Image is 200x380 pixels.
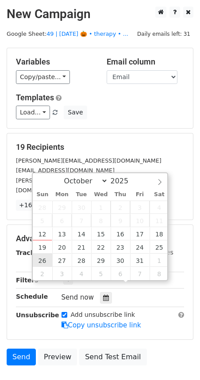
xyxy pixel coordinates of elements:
[33,201,52,214] span: September 28, 2025
[138,248,173,257] label: UTM Codes
[33,214,52,227] span: October 5, 2025
[134,29,193,39] span: Daily emails left: 31
[130,214,150,227] span: October 10, 2025
[72,240,91,254] span: October 21, 2025
[91,227,111,240] span: October 15, 2025
[111,254,130,267] span: October 30, 2025
[16,106,50,119] a: Load...
[111,240,130,254] span: October 23, 2025
[16,167,115,174] small: [EMAIL_ADDRESS][DOMAIN_NAME]
[16,157,162,164] small: [PERSON_NAME][EMAIL_ADDRESS][DOMAIN_NAME]
[16,293,48,300] strong: Schedule
[91,214,111,227] span: October 8, 2025
[107,57,184,67] h5: Email column
[33,267,52,280] span: November 2, 2025
[150,192,169,198] span: Sat
[16,57,93,67] h5: Variables
[72,201,91,214] span: September 30, 2025
[79,349,146,365] a: Send Test Email
[150,267,169,280] span: November 8, 2025
[33,227,52,240] span: October 12, 2025
[7,30,128,37] small: Google Sheet:
[7,349,36,365] a: Send
[150,254,169,267] span: November 1, 2025
[130,227,150,240] span: October 17, 2025
[16,177,161,194] small: [PERSON_NAME][EMAIL_ADDRESS][PERSON_NAME][DOMAIN_NAME]
[52,214,72,227] span: October 6, 2025
[52,227,72,240] span: October 13, 2025
[7,7,193,22] h2: New Campaign
[91,201,111,214] span: October 1, 2025
[16,200,53,211] a: +16 more
[16,142,184,152] h5: 19 Recipients
[150,227,169,240] span: October 18, 2025
[111,214,130,227] span: October 9, 2025
[52,254,72,267] span: October 27, 2025
[91,254,111,267] span: October 29, 2025
[130,267,150,280] span: November 7, 2025
[134,30,193,37] a: Daily emails left: 31
[16,249,46,256] strong: Tracking
[130,192,150,198] span: Fri
[150,214,169,227] span: October 11, 2025
[52,267,72,280] span: November 3, 2025
[62,321,141,329] a: Copy unsubscribe link
[16,234,184,243] h5: Advanced
[91,240,111,254] span: October 22, 2025
[52,240,72,254] span: October 20, 2025
[111,201,130,214] span: October 2, 2025
[130,254,150,267] span: October 31, 2025
[72,192,91,198] span: Tue
[72,267,91,280] span: November 4, 2025
[91,192,111,198] span: Wed
[111,192,130,198] span: Thu
[130,240,150,254] span: October 24, 2025
[108,177,140,185] input: Year
[62,293,94,301] span: Send now
[71,310,135,319] label: Add unsubscribe link
[33,240,52,254] span: October 19, 2025
[111,267,130,280] span: November 6, 2025
[16,277,38,284] strong: Filters
[150,201,169,214] span: October 4, 2025
[91,267,111,280] span: November 5, 2025
[33,192,52,198] span: Sun
[33,254,52,267] span: October 26, 2025
[150,240,169,254] span: October 25, 2025
[64,106,87,119] button: Save
[111,227,130,240] span: October 16, 2025
[72,254,91,267] span: October 28, 2025
[38,349,77,365] a: Preview
[130,201,150,214] span: October 3, 2025
[46,30,128,37] a: 49 | [DATE] 🎃 • therapy • ...
[16,93,54,102] a: Templates
[72,214,91,227] span: October 7, 2025
[52,201,72,214] span: September 29, 2025
[156,338,200,380] iframe: Chat Widget
[16,312,59,319] strong: Unsubscribe
[72,227,91,240] span: October 14, 2025
[52,192,72,198] span: Mon
[16,70,70,84] a: Copy/paste...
